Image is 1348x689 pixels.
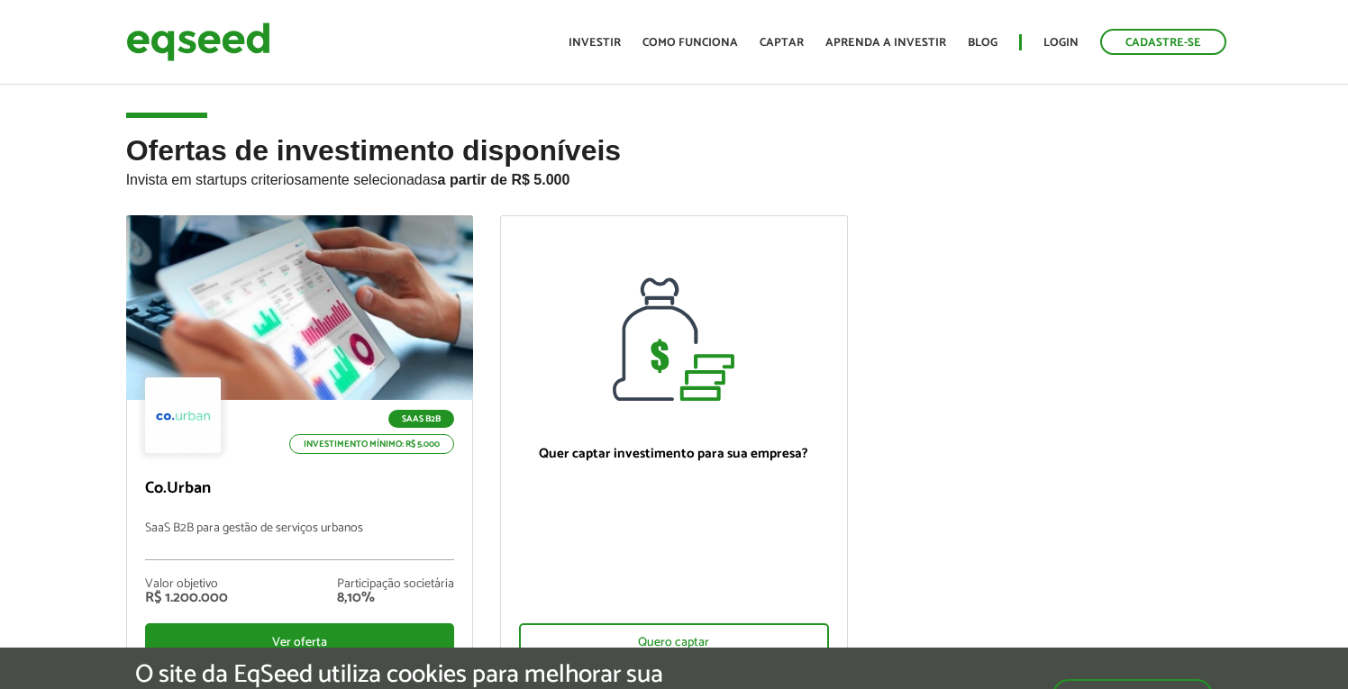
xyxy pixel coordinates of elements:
[145,591,228,605] div: R$ 1.200.000
[126,135,1223,215] h2: Ofertas de investimento disponíveis
[145,578,228,591] div: Valor objetivo
[642,37,738,49] a: Como funciona
[145,623,455,661] div: Ver oferta
[1100,29,1226,55] a: Cadastre-se
[968,37,997,49] a: Blog
[760,37,804,49] a: Captar
[126,18,270,66] img: EqSeed
[126,167,1223,188] p: Invista em startups criteriosamente selecionadas
[388,410,454,428] p: SaaS B2B
[337,591,454,605] div: 8,10%
[825,37,946,49] a: Aprenda a investir
[500,215,848,675] a: Quer captar investimento para sua empresa? Quero captar
[145,479,455,499] p: Co.Urban
[337,578,454,591] div: Participação societária
[519,623,829,661] div: Quero captar
[126,215,474,675] a: SaaS B2B Investimento mínimo: R$ 5.000 Co.Urban SaaS B2B para gestão de serviços urbanos Valor ob...
[1043,37,1079,49] a: Login
[438,172,570,187] strong: a partir de R$ 5.000
[289,434,454,454] p: Investimento mínimo: R$ 5.000
[145,521,455,560] p: SaaS B2B para gestão de serviços urbanos
[569,37,621,49] a: Investir
[519,446,829,462] p: Quer captar investimento para sua empresa?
